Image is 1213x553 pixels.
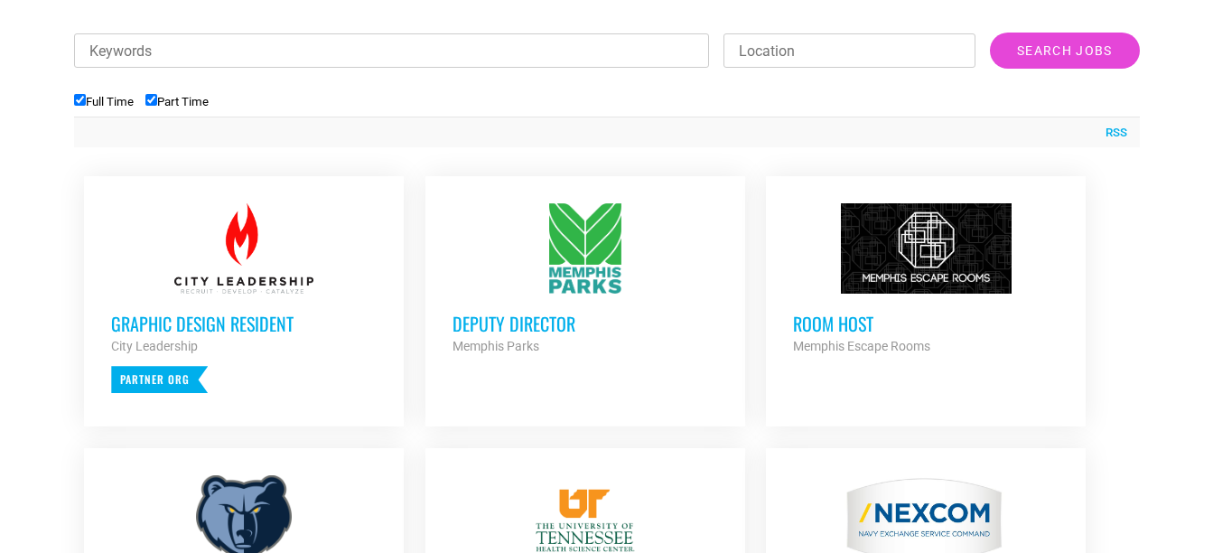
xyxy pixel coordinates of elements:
strong: Memphis Parks [453,339,539,353]
input: Part Time [145,94,157,106]
input: Keywords [74,33,710,68]
h3: Deputy Director [453,312,718,335]
input: Full Time [74,94,86,106]
a: Deputy Director Memphis Parks [425,176,745,384]
h3: Room Host [793,312,1059,335]
p: Partner Org [111,366,208,393]
label: Part Time [145,95,209,108]
strong: City Leadership [111,339,198,353]
a: Room Host Memphis Escape Rooms [766,176,1086,384]
a: Graphic Design Resident City Leadership Partner Org [84,176,404,420]
a: RSS [1096,124,1127,142]
strong: Memphis Escape Rooms [793,339,930,353]
label: Full Time [74,95,134,108]
input: Location [723,33,975,68]
h3: Graphic Design Resident [111,312,377,335]
input: Search Jobs [990,33,1139,69]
